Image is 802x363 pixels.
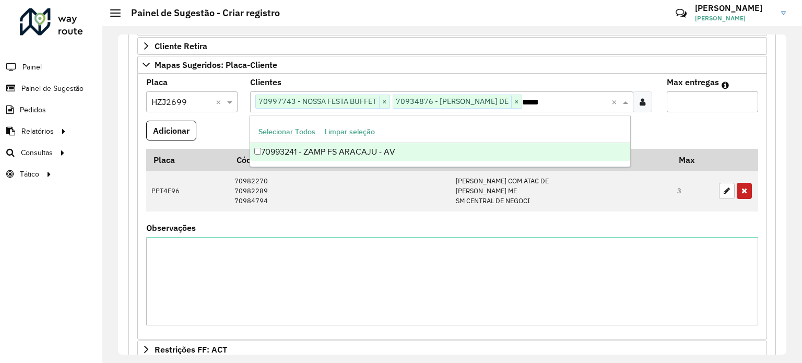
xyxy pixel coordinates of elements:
[611,96,620,108] span: Clear all
[254,124,320,140] button: Selecionar Todos
[672,171,714,212] td: 3
[250,115,631,167] ng-dropdown-panel: Options list
[137,341,767,358] a: Restrições FF: ACT
[137,56,767,74] a: Mapas Sugeridos: Placa-Cliente
[155,61,277,69] span: Mapas Sugeridos: Placa-Cliente
[256,95,379,108] span: 70997743 - NOSSA FESTA BUFFET
[320,124,380,140] button: Limpar seleção
[379,96,390,108] span: ×
[250,143,630,161] div: 70993241 - ZAMP FS ARACAJU - AV
[137,74,767,339] div: Mapas Sugeridos: Placa-Cliente
[21,147,53,158] span: Consultas
[146,171,229,212] td: PPT4E96
[450,171,671,212] td: [PERSON_NAME] COM ATAC DE [PERSON_NAME] ME SM CENTRAL DE NEGOCI
[393,95,511,108] span: 70934876 - [PERSON_NAME] DE
[216,96,225,108] span: Clear all
[250,76,281,88] label: Clientes
[722,81,729,89] em: Máximo de clientes que serão colocados na mesma rota com os clientes informados
[229,149,450,171] th: Código Cliente
[695,14,773,23] span: [PERSON_NAME]
[20,169,39,180] span: Tático
[155,42,207,50] span: Cliente Retira
[695,3,773,13] h3: [PERSON_NAME]
[146,221,196,234] label: Observações
[22,62,42,73] span: Painel
[667,76,719,88] label: Max entregas
[20,104,46,115] span: Pedidos
[670,2,692,25] a: Contato Rápido
[121,7,280,19] h2: Painel de Sugestão - Criar registro
[511,96,522,108] span: ×
[21,126,54,137] span: Relatórios
[146,76,168,88] label: Placa
[137,37,767,55] a: Cliente Retira
[146,121,196,140] button: Adicionar
[146,149,229,171] th: Placa
[155,345,227,354] span: Restrições FF: ACT
[229,171,450,212] td: 70982270 70982289 70984794
[672,149,714,171] th: Max
[21,83,84,94] span: Painel de Sugestão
